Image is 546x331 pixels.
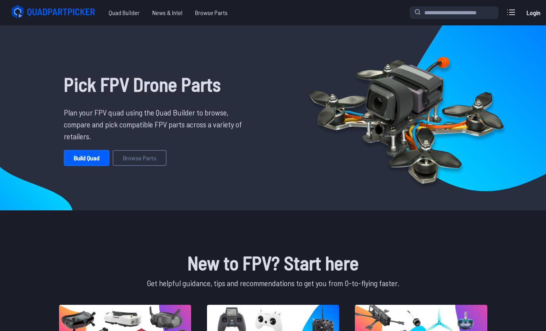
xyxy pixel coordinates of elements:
[524,5,543,21] a: Login
[102,5,146,21] a: Quad Builder
[64,70,248,98] h1: Pick FPV Drone Parts
[113,150,167,166] a: Browse Parts
[64,150,109,166] a: Build Quad
[57,248,489,277] h1: New to FPV? Start here
[64,106,248,142] p: Plan your FPV quad using the Quad Builder to browse, compare and pick compatible FPV parts across...
[189,5,234,21] a: Browse Parts
[292,38,521,197] img: Quadcopter
[57,277,489,289] p: Get helpful guidance, tips and recommendations to get you from 0-to-flying faster.
[146,5,189,21] a: News & Intel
